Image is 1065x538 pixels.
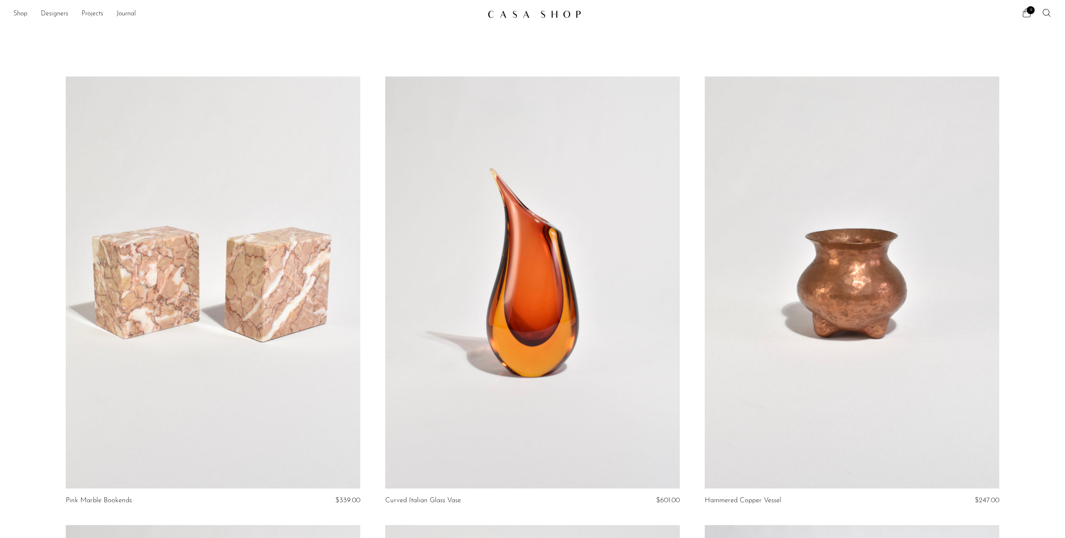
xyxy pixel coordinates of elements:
[66,497,132,504] a: Pink Marble Bookends
[975,497,999,504] span: $247.00
[13,7,481,21] nav: Desktop navigation
[82,9,103,20] a: Projects
[656,497,680,504] span: $601.00
[1027,6,1035,14] span: 9
[116,9,136,20] a: Journal
[385,497,461,504] a: Curved Italian Glass Vase
[13,9,27,20] a: Shop
[705,497,781,504] a: Hammered Copper Vessel
[335,497,360,504] span: $339.00
[41,9,68,20] a: Designers
[13,7,481,21] ul: NEW HEADER MENU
